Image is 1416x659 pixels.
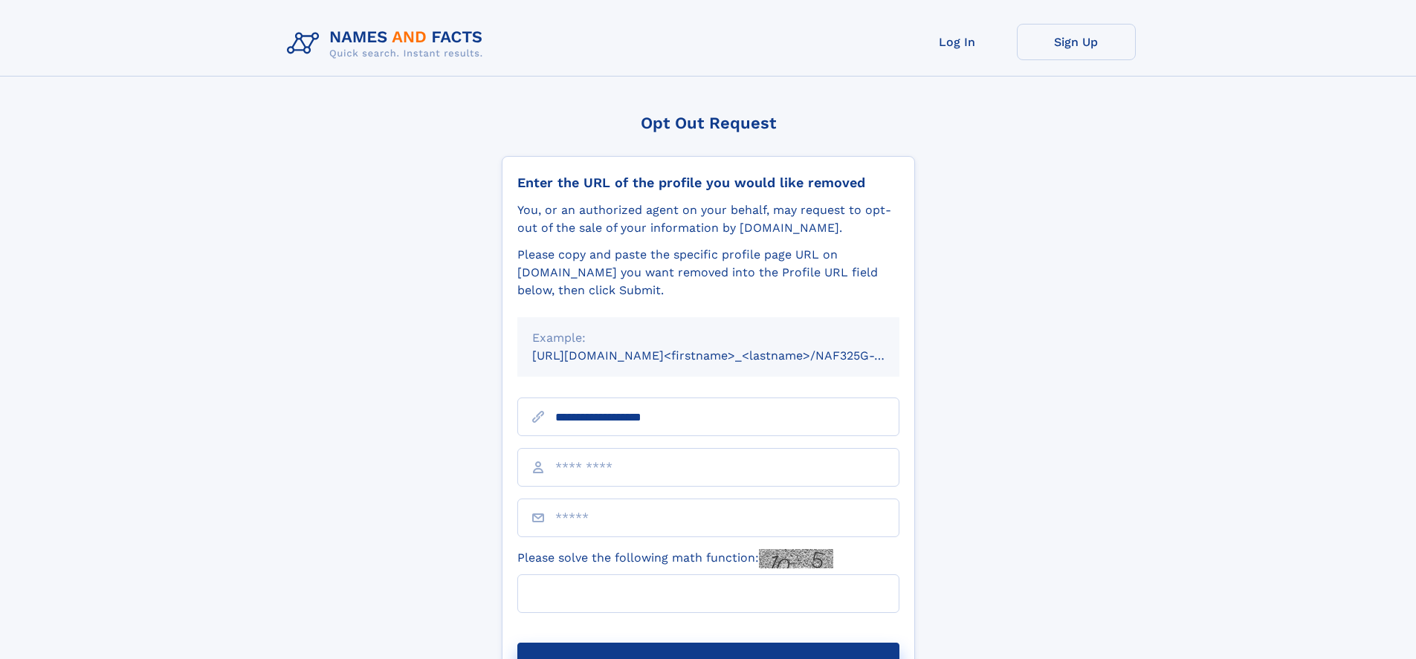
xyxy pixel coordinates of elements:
a: Log In [898,24,1017,60]
small: [URL][DOMAIN_NAME]<firstname>_<lastname>/NAF325G-xxxxxxxx [532,348,928,363]
div: You, or an authorized agent on your behalf, may request to opt-out of the sale of your informatio... [517,201,899,237]
div: Example: [532,329,885,347]
div: Please copy and paste the specific profile page URL on [DOMAIN_NAME] you want removed into the Pr... [517,246,899,299]
div: Opt Out Request [502,114,915,132]
label: Please solve the following math function: [517,549,833,568]
div: Enter the URL of the profile you would like removed [517,175,899,191]
a: Sign Up [1017,24,1136,60]
img: Logo Names and Facts [281,24,495,64]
